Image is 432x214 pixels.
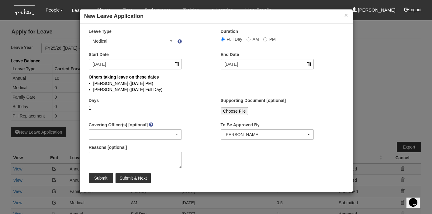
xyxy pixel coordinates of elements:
[269,37,276,42] span: PM
[89,173,113,183] input: Submit
[89,36,177,46] button: Medical
[89,97,99,103] label: Days
[89,105,182,111] div: 1
[89,59,182,69] input: d/m/yyyy
[406,190,426,208] iframe: chat widget
[93,38,169,44] div: Medical
[221,59,314,69] input: d/m/yyyy
[221,107,248,115] input: Choose File
[84,13,143,19] b: New Leave Application
[221,28,238,34] label: Duration
[221,129,314,140] button: Shuhui Lee
[93,80,339,86] li: [PERSON_NAME] ([DATE] PM)
[89,75,159,79] b: Others taking leave on these dates
[344,12,348,18] button: ×
[221,97,286,103] label: Supporting Document [optional]
[221,122,260,128] label: To Be Approved By
[221,51,239,58] label: End Date
[89,51,109,58] label: Start Date
[227,37,242,42] span: Full Day
[89,122,148,128] label: Covering Officer(s) [optional]
[89,144,127,150] label: Reasons [optional]
[116,173,150,183] input: Submit & Next
[93,86,339,93] li: [PERSON_NAME] ([DATE] Full Day)
[89,28,112,34] label: Leave Type
[253,37,259,42] span: AM
[225,132,306,138] div: [PERSON_NAME]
